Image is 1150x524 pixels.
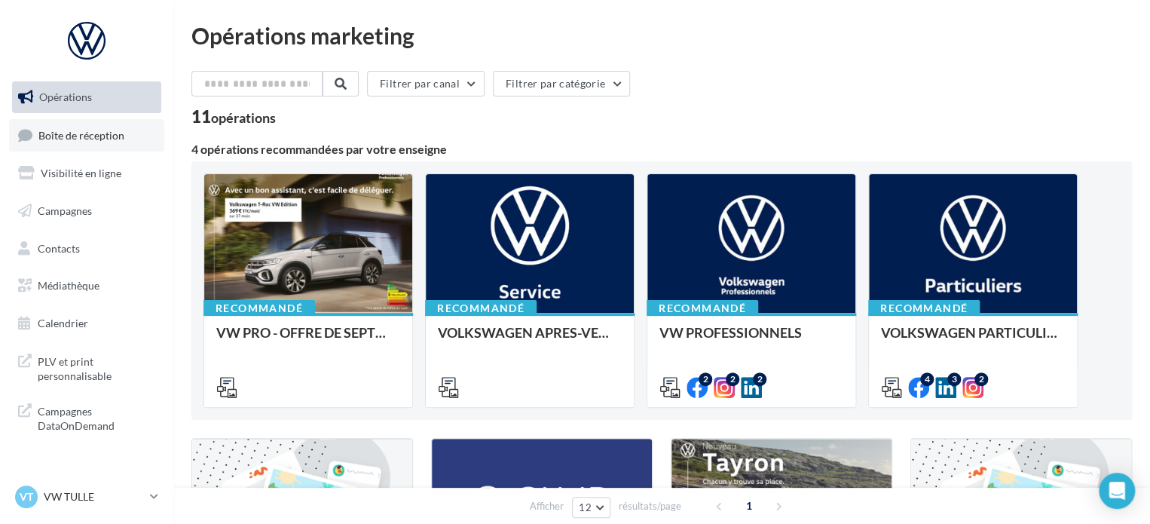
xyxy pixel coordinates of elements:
[44,489,144,504] p: VW TULLE
[38,204,92,217] span: Campagnes
[9,119,164,152] a: Boîte de réception
[38,351,155,384] span: PLV et print personnalisable
[868,300,980,317] div: Recommandé
[9,270,164,302] a: Médiathèque
[191,109,276,125] div: 11
[572,497,610,518] button: 12
[191,24,1132,47] div: Opérations marketing
[647,300,758,317] div: Recommandé
[974,372,988,386] div: 2
[659,325,843,355] div: VW PROFESSIONNELS
[579,501,592,513] span: 12
[726,372,739,386] div: 2
[947,372,961,386] div: 3
[38,241,80,254] span: Contacts
[367,71,485,97] button: Filtrer par canal
[699,372,712,386] div: 2
[1099,473,1135,509] div: Open Intercom Messenger
[38,317,88,329] span: Calendrier
[737,494,761,518] span: 1
[12,483,161,511] a: VT VW TULLE
[920,372,934,386] div: 4
[881,325,1065,355] div: VOLKSWAGEN PARTICULIER
[9,81,164,113] a: Opérations
[203,300,315,317] div: Recommandé
[9,158,164,189] a: Visibilité en ligne
[41,167,121,179] span: Visibilité en ligne
[425,300,537,317] div: Recommandé
[38,279,99,292] span: Médiathèque
[753,372,766,386] div: 2
[38,128,124,141] span: Boîte de réception
[9,395,164,440] a: Campagnes DataOnDemand
[9,233,164,265] a: Contacts
[9,345,164,390] a: PLV et print personnalisable
[493,71,630,97] button: Filtrer par catégorie
[619,499,681,513] span: résultats/page
[20,489,33,504] span: VT
[38,401,155,434] span: Campagnes DataOnDemand
[191,143,1132,155] div: 4 opérations recommandées par votre enseigne
[9,308,164,339] a: Calendrier
[39,90,92,103] span: Opérations
[9,195,164,227] a: Campagnes
[211,111,276,124] div: opérations
[216,325,400,355] div: VW PRO - OFFRE DE SEPTEMBRE 25
[530,499,564,513] span: Afficher
[438,325,622,355] div: VOLKSWAGEN APRES-VENTE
